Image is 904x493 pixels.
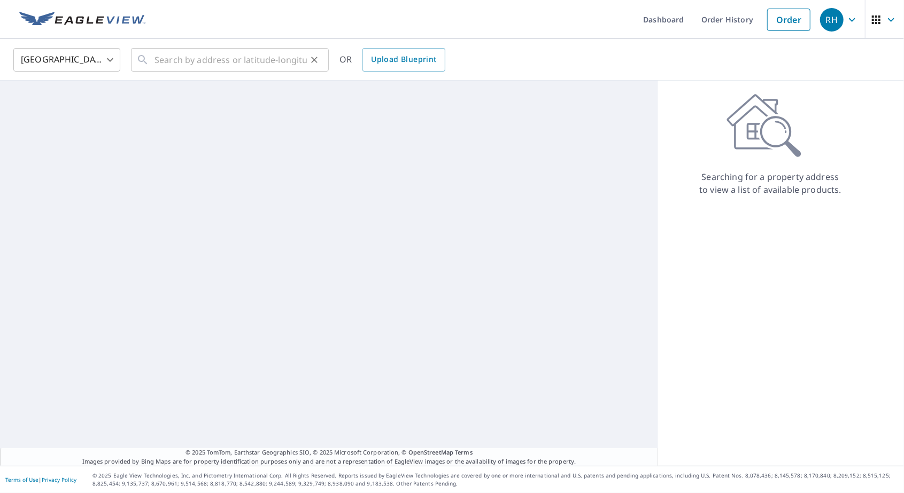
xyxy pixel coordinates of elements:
[362,48,445,72] a: Upload Blueprint
[42,476,76,483] a: Privacy Policy
[767,9,810,31] a: Order
[154,45,307,75] input: Search by address or latitude-longitude
[5,476,76,483] p: |
[92,472,899,488] p: © 2025 Eagle View Technologies, Inc. and Pictometry International Corp. All Rights Reserved. Repo...
[820,8,844,32] div: RH
[186,448,473,457] span: © 2025 TomTom, Earthstar Geographics SIO, © 2025 Microsoft Corporation, ©
[5,476,38,483] a: Terms of Use
[19,12,145,28] img: EV Logo
[307,52,322,67] button: Clear
[13,45,120,75] div: [GEOGRAPHIC_DATA]
[371,53,436,66] span: Upload Blueprint
[408,448,453,456] a: OpenStreetMap
[455,448,473,456] a: Terms
[699,170,842,196] p: Searching for a property address to view a list of available products.
[339,48,445,72] div: OR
